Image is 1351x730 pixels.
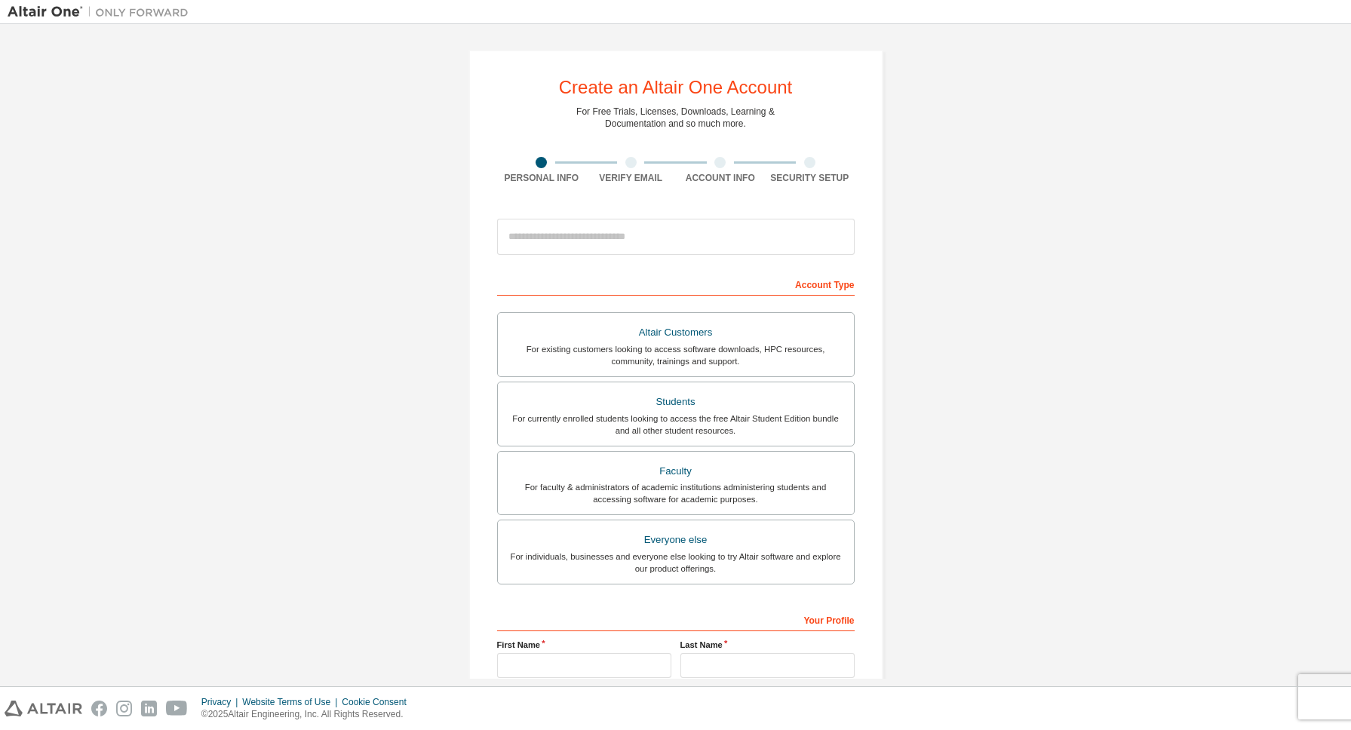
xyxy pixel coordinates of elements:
img: linkedin.svg [141,701,157,716]
div: Security Setup [765,172,855,184]
div: Personal Info [497,172,587,184]
div: Create an Altair One Account [559,78,793,97]
img: instagram.svg [116,701,132,716]
img: altair_logo.svg [5,701,82,716]
img: facebook.svg [91,701,107,716]
div: For Free Trials, Licenses, Downloads, Learning & Documentation and so much more. [576,106,775,130]
div: For faculty & administrators of academic institutions administering students and accessing softwa... [507,481,845,505]
div: Faculty [507,461,845,482]
div: Account Type [497,271,855,296]
div: Students [507,391,845,413]
img: youtube.svg [166,701,188,716]
div: Privacy [201,696,242,708]
div: For existing customers looking to access software downloads, HPC resources, community, trainings ... [507,343,845,367]
div: Altair Customers [507,322,845,343]
div: Verify Email [586,172,676,184]
p: © 2025 Altair Engineering, Inc. All Rights Reserved. [201,708,416,721]
div: For currently enrolled students looking to access the free Altair Student Edition bundle and all ... [507,413,845,437]
div: Account Info [676,172,766,184]
div: Your Profile [497,607,855,631]
img: Altair One [8,5,196,20]
div: For individuals, businesses and everyone else looking to try Altair software and explore our prod... [507,551,845,575]
label: First Name [497,639,671,651]
div: Cookie Consent [342,696,415,708]
label: Last Name [680,639,855,651]
div: Website Terms of Use [242,696,342,708]
div: Everyone else [507,529,845,551]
